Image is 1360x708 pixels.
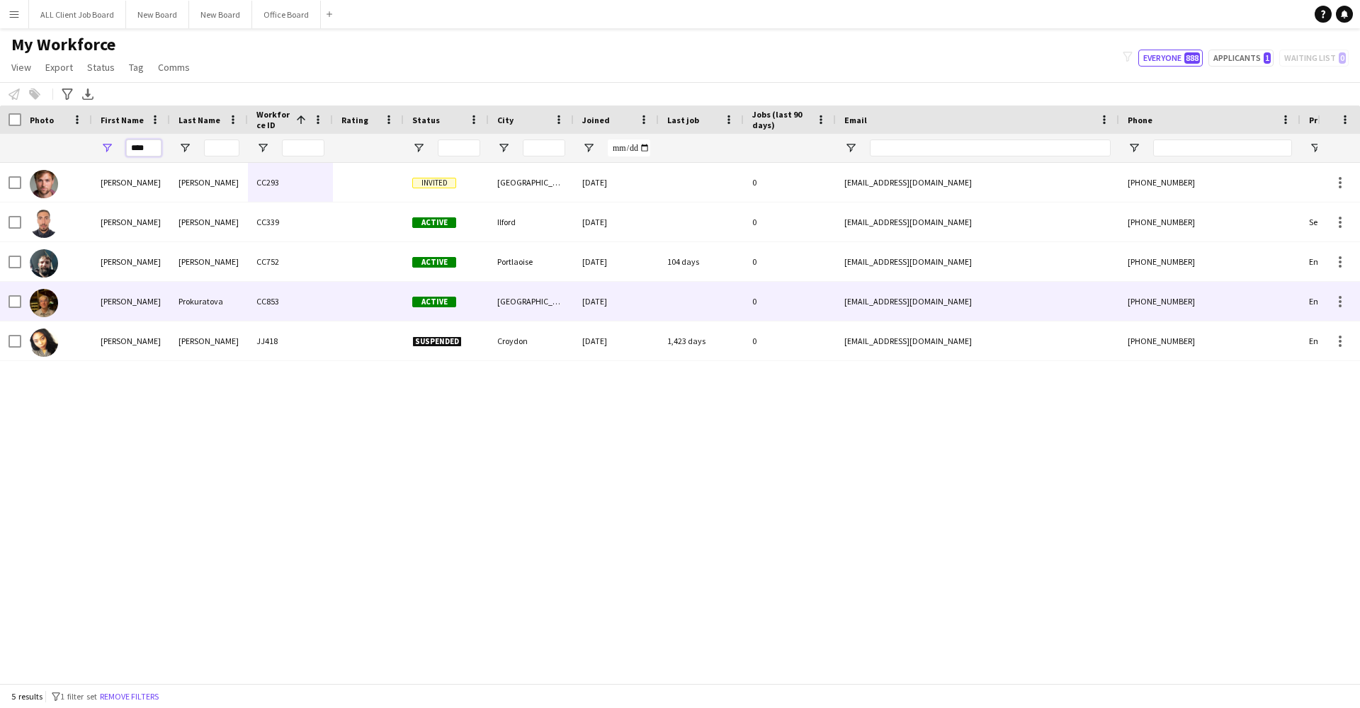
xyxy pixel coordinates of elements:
[844,142,857,154] button: Open Filter Menu
[1264,52,1271,64] span: 1
[836,282,1119,321] div: [EMAIL_ADDRESS][DOMAIN_NAME]
[574,282,659,321] div: [DATE]
[1119,202,1300,241] div: [PHONE_NUMBER]
[30,289,58,317] img: Kristina Prokuratova
[844,115,867,125] span: Email
[6,58,37,76] a: View
[101,115,144,125] span: First Name
[126,1,189,28] button: New Board
[412,297,456,307] span: Active
[126,139,161,156] input: First Name Filter Input
[97,689,161,704] button: Remove filters
[489,282,574,321] div: [GEOGRAPHIC_DATA]
[248,163,333,202] div: CC293
[248,242,333,281] div: CC752
[497,115,514,125] span: City
[489,321,574,360] div: Croydon
[170,163,248,202] div: [PERSON_NAME]
[341,115,368,125] span: Rating
[412,217,456,228] span: Active
[40,58,79,76] a: Export
[248,282,333,321] div: CC853
[170,242,248,281] div: [PERSON_NAME]
[870,139,1111,156] input: Email Filter Input
[1128,142,1140,154] button: Open Filter Menu
[92,163,170,202] div: [PERSON_NAME]
[123,58,149,76] a: Tag
[178,115,220,125] span: Last Name
[1153,139,1292,156] input: Phone Filter Input
[252,1,321,28] button: Office Board
[1119,321,1300,360] div: [PHONE_NUMBER]
[152,58,195,76] a: Comms
[158,61,190,74] span: Comms
[438,139,480,156] input: Status Filter Input
[744,282,836,321] div: 0
[30,170,58,198] img: Kristian Burnett
[836,242,1119,281] div: [EMAIL_ADDRESS][DOMAIN_NAME]
[744,163,836,202] div: 0
[752,109,810,130] span: Jobs (last 90 days)
[92,202,170,241] div: [PERSON_NAME]
[574,242,659,281] div: [DATE]
[170,282,248,321] div: Prokuratova
[30,329,58,357] img: Kristina Clarke
[92,321,170,360] div: [PERSON_NAME]
[836,321,1119,360] div: [EMAIL_ADDRESS][DOMAIN_NAME]
[1138,50,1203,67] button: Everyone888
[574,163,659,202] div: [DATE]
[92,282,170,321] div: [PERSON_NAME]
[489,163,574,202] div: [GEOGRAPHIC_DATA]
[574,321,659,360] div: [DATE]
[659,242,744,281] div: 104 days
[1119,242,1300,281] div: [PHONE_NUMBER]
[744,202,836,241] div: 0
[11,34,115,55] span: My Workforce
[129,61,144,74] span: Tag
[582,115,610,125] span: Joined
[45,61,73,74] span: Export
[170,202,248,241] div: [PERSON_NAME]
[836,163,1119,202] div: [EMAIL_ADDRESS][DOMAIN_NAME]
[412,142,425,154] button: Open Filter Menu
[744,242,836,281] div: 0
[256,142,269,154] button: Open Filter Menu
[30,249,58,278] img: Kris Byrne
[1309,142,1322,154] button: Open Filter Menu
[836,202,1119,241] div: [EMAIL_ADDRESS][DOMAIN_NAME]
[582,142,595,154] button: Open Filter Menu
[178,142,191,154] button: Open Filter Menu
[497,142,510,154] button: Open Filter Menu
[170,321,248,360] div: [PERSON_NAME]
[1208,50,1274,67] button: Applicants1
[523,139,565,156] input: City Filter Input
[248,202,333,241] div: CC339
[81,58,120,76] a: Status
[489,202,574,241] div: Ilford
[744,321,836,360] div: 0
[1119,282,1300,321] div: [PHONE_NUMBER]
[574,202,659,241] div: [DATE]
[1184,52,1200,64] span: 888
[608,139,650,156] input: Joined Filter Input
[1128,115,1152,125] span: Phone
[282,139,324,156] input: Workforce ID Filter Input
[60,691,97,702] span: 1 filter set
[101,142,113,154] button: Open Filter Menu
[92,242,170,281] div: [PERSON_NAME]
[412,115,440,125] span: Status
[11,61,31,74] span: View
[79,86,96,103] app-action-btn: Export XLSX
[412,178,456,188] span: Invited
[30,210,58,238] img: Kris Anderson
[30,115,54,125] span: Photo
[59,86,76,103] app-action-btn: Advanced filters
[87,61,115,74] span: Status
[412,336,462,347] span: Suspended
[659,321,744,360] div: 1,423 days
[667,115,699,125] span: Last job
[1309,115,1337,125] span: Profile
[412,257,456,268] span: Active
[204,139,239,156] input: Last Name Filter Input
[256,109,290,130] span: Workforce ID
